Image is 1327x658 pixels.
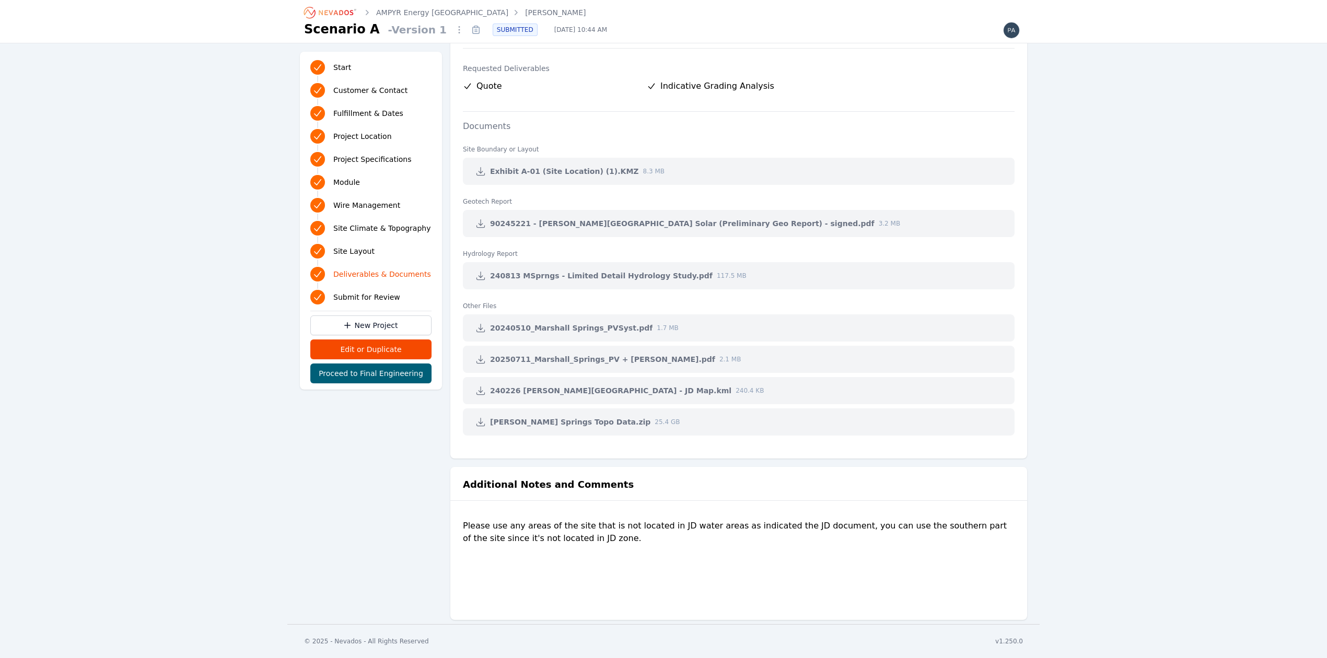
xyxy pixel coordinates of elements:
[525,7,586,18] a: [PERSON_NAME]
[310,339,432,359] button: Edit or Duplicate
[333,292,400,302] span: Submit for Review
[490,323,653,333] span: 20240510_Marshall Springs_PVSyst.pdf
[490,385,731,396] span: 240226 [PERSON_NAME][GEOGRAPHIC_DATA] - JD Map.kml
[736,386,764,395] span: 240.4 KB
[463,520,1015,603] div: Please use any areas of the site that is not located in JD water areas as indicated the JD docume...
[333,108,403,119] span: Fulfillment & Dates
[333,154,412,164] span: Project Specifications
[490,218,875,229] span: 90245221 - [PERSON_NAME][GEOGRAPHIC_DATA] Solar (Preliminary Geo Report) - signed.pdf
[310,58,432,307] nav: Progress
[493,23,538,36] div: SUBMITTED
[879,219,900,228] span: 3.2 MB
[333,62,351,73] span: Start
[490,271,713,281] span: 240813 MSprngs - Limited Detail Hydrology Study.pdf
[333,246,375,256] span: Site Layout
[719,355,741,363] span: 2.1 MB
[384,22,451,37] span: - Version 1
[376,7,508,18] a: AMPYR Energy [GEOGRAPHIC_DATA]
[333,131,392,142] span: Project Location
[463,241,1015,258] dt: Hydrology Report
[995,637,1023,645] div: v1.250.0
[546,26,615,34] span: [DATE] 10:44 AM
[490,417,650,427] span: [PERSON_NAME] Springs Topo Data.zip
[463,63,1015,74] label: Requested Deliverables
[333,269,431,279] span: Deliverables & Documents
[333,85,408,96] span: Customer & Contact
[333,177,360,187] span: Module
[717,272,747,280] span: 117.5 MB
[476,80,502,92] span: Quote
[463,477,634,492] h2: Additional Notes and Comments
[304,637,429,645] div: © 2025 - Nevados - All Rights Reserved
[333,200,400,210] span: Wire Management
[304,21,380,38] h1: Scenario A
[1003,22,1020,39] img: paul.mcmillan@nevados.solar
[333,223,430,233] span: Site Climate & Topography
[643,167,665,175] span: 8.3 MB
[490,354,715,365] span: 20250711_Marshall_Springs_PV + [PERSON_NAME].pdf
[450,121,523,131] label: Documents
[310,363,432,383] button: Proceed to Final Engineering
[655,418,680,426] span: 25.4 GB
[304,4,586,21] nav: Breadcrumb
[463,293,1015,310] dt: Other Files
[463,137,1015,154] dt: Site Boundary or Layout
[310,315,432,335] a: New Project
[463,189,1015,206] dt: Geotech Report
[490,166,639,177] span: Exhibit A-01 (Site Location) (1).KMZ
[660,80,774,92] span: Indicative Grading Analysis
[657,324,678,332] span: 1.7 MB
